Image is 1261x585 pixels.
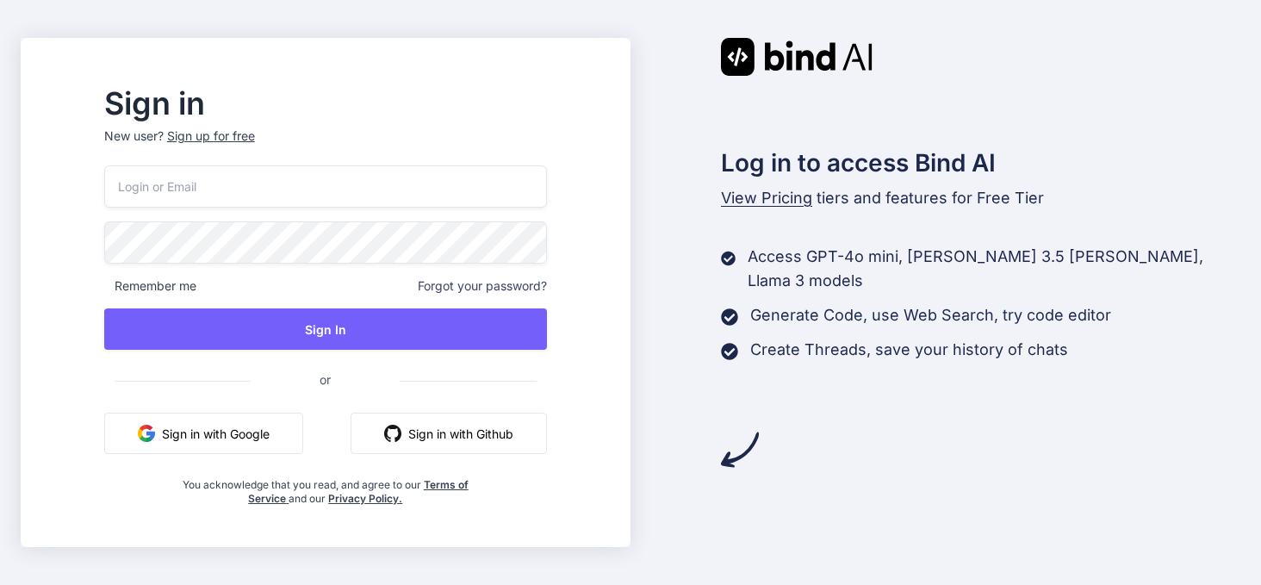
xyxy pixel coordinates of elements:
h2: Log in to access Bind AI [721,145,1241,181]
img: github [384,425,401,442]
button: Sign in with Google [104,413,303,454]
img: google [138,425,155,442]
p: New user? [104,128,547,165]
button: Sign In [104,308,547,350]
a: Terms of Service [248,478,469,505]
p: tiers and features for Free Tier [721,186,1241,210]
img: Bind AI logo [721,38,873,76]
span: View Pricing [721,189,812,207]
p: Create Threads, save your history of chats [750,338,1068,362]
span: or [251,358,400,401]
img: arrow [721,431,759,469]
p: Generate Code, use Web Search, try code editor [750,303,1111,327]
p: Access GPT-4o mini, [PERSON_NAME] 3.5 [PERSON_NAME], Llama 3 models [748,245,1240,293]
div: You acknowledge that you read, and agree to our and our [177,468,473,506]
h2: Sign in [104,90,547,117]
span: Remember me [104,277,196,295]
div: Sign up for free [167,128,255,145]
button: Sign in with Github [351,413,547,454]
input: Login or Email [104,165,547,208]
span: Forgot your password? [418,277,547,295]
a: Privacy Policy. [328,492,402,505]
